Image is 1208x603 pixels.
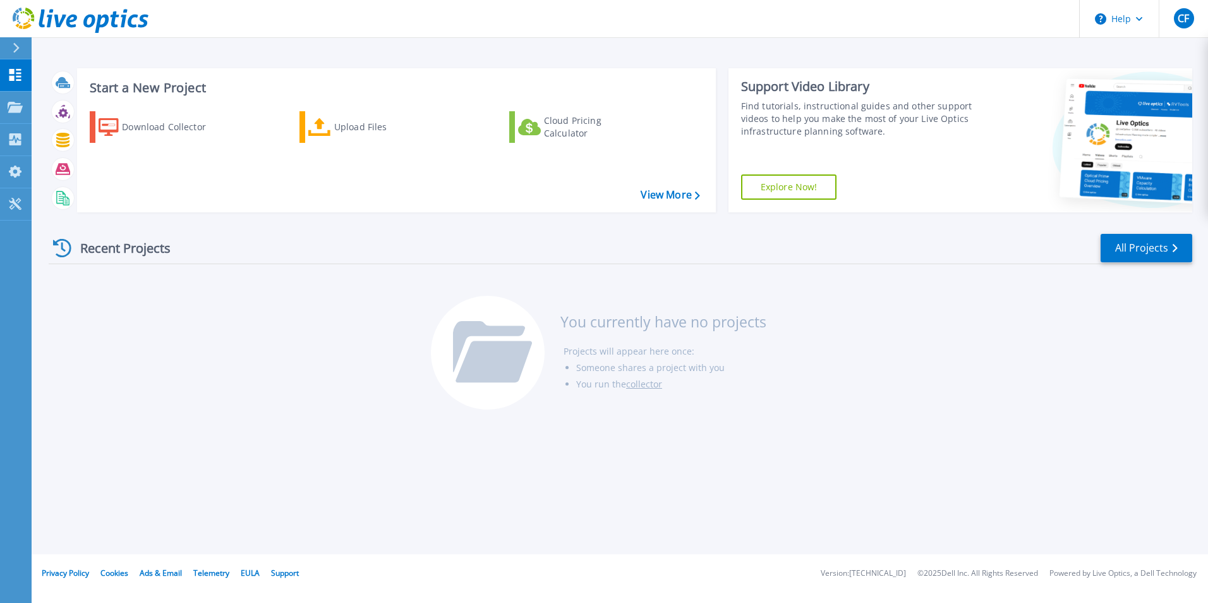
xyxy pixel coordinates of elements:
span: CF [1178,13,1189,23]
h3: Start a New Project [90,81,699,95]
h3: You currently have no projects [560,315,766,329]
a: Upload Files [299,111,440,143]
a: Cloud Pricing Calculator [509,111,650,143]
a: View More [641,189,699,201]
a: All Projects [1101,234,1192,262]
div: Upload Files [334,114,435,140]
div: Recent Projects [49,233,188,264]
a: Explore Now! [741,174,837,200]
a: EULA [241,568,260,578]
a: Privacy Policy [42,568,89,578]
li: Version: [TECHNICAL_ID] [821,569,906,578]
li: Projects will appear here once: [564,343,766,360]
div: Find tutorials, instructional guides and other support videos to help you make the most of your L... [741,100,977,138]
a: Telemetry [193,568,229,578]
a: Support [271,568,299,578]
li: © 2025 Dell Inc. All Rights Reserved [917,569,1038,578]
li: Powered by Live Optics, a Dell Technology [1049,569,1197,578]
li: You run the [576,376,766,393]
a: Cookies [100,568,128,578]
div: Cloud Pricing Calculator [544,114,645,140]
div: Support Video Library [741,78,977,95]
a: Download Collector [90,111,231,143]
a: collector [626,378,662,390]
div: Download Collector [122,114,223,140]
li: Someone shares a project with you [576,360,766,376]
a: Ads & Email [140,568,182,578]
